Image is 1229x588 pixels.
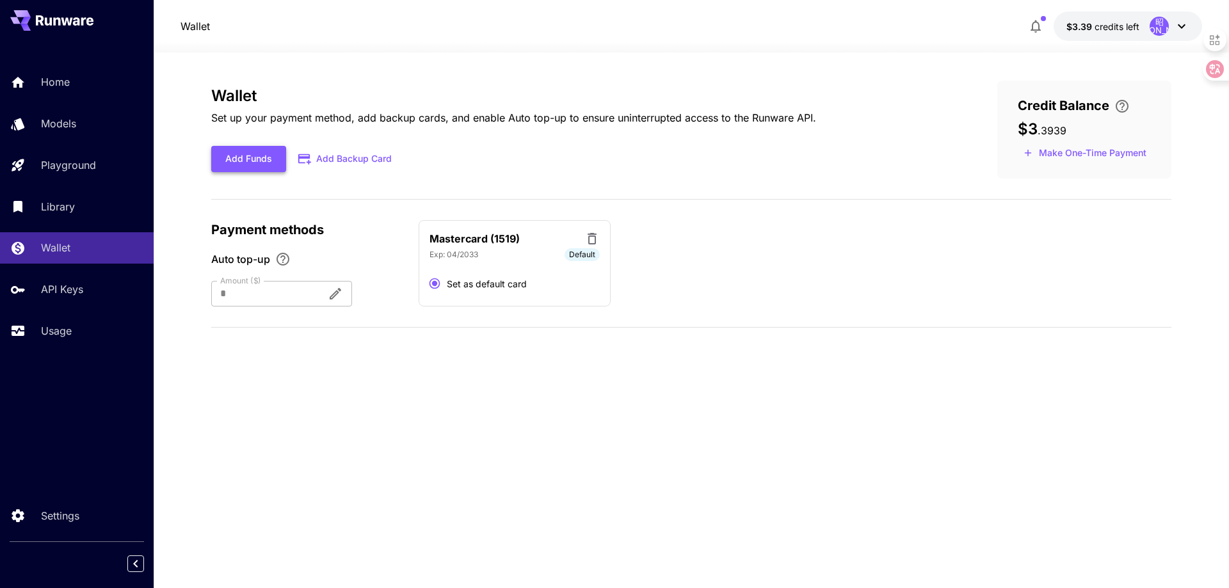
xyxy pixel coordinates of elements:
div: Collapse sidebar [137,552,154,575]
span: . 3939 [1038,124,1066,137]
p: Wallet [41,240,70,255]
span: $3 [1018,120,1038,138]
p: Models [41,116,76,131]
div: $3.3939 [1066,20,1139,33]
span: $3.39 [1066,21,1095,32]
button: Make a one-time, non-recurring payment [1018,143,1152,163]
p: Exp: 04/2033 [430,249,478,260]
p: API Keys [41,282,83,297]
a: Wallet [181,19,210,34]
p: Library [41,199,75,214]
p: Home [41,74,70,90]
p: Settings [41,508,79,523]
nav: breadcrumb [181,19,210,34]
span: Auto top-up [211,251,270,267]
label: Amount ($) [220,275,261,286]
button: Enter your card details and choose an Auto top-up amount to avoid service interruptions. We'll au... [1109,99,1135,114]
div: 昭[PERSON_NAME] [1150,17,1169,36]
span: Credit Balance [1018,96,1109,115]
button: Add Backup Card [286,147,405,171]
span: Set as default card [447,277,527,290]
button: Add Funds [211,146,286,172]
h3: Wallet [211,87,816,105]
button: $3.3939昭[PERSON_NAME] [1054,12,1202,41]
button: Collapse sidebar [127,555,144,572]
button: Enable Auto top-up to ensure uninterrupted service. We'll automatically bill the chosen amount wh... [270,251,296,267]
span: Default [565,249,600,260]
p: Mastercard (1519) [430,231,520,246]
p: Playground [41,157,96,173]
p: Payment methods [211,220,403,239]
span: credits left [1095,21,1139,32]
p: Usage [41,323,72,338]
p: Set up your payment method, add backup cards, and enable Auto top-up to ensure uninterrupted acce... [211,110,816,125]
